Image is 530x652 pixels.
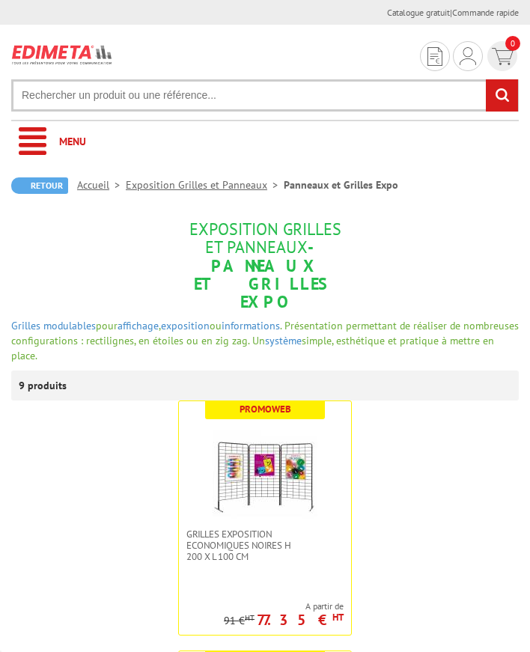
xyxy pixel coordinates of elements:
[452,7,519,18] a: Commande rapide
[11,319,40,332] a: Grilles
[460,47,476,65] img: devis rapide
[11,177,68,194] a: Retour
[59,135,86,148] span: Menu
[265,334,302,347] a: système
[43,319,96,332] a: modulables
[240,403,291,415] b: Promoweb
[284,177,398,192] li: Panneaux et Grilles Expo
[486,79,518,112] input: rechercher
[11,79,519,112] input: Rechercher un produit ou une référence...
[179,528,351,562] a: Grilles Exposition Economiques Noires H 200 x L 100 cm
[257,615,344,624] p: 77.35 €
[11,319,519,362] span: pour , ou . Présentation permettant de réaliser de nombreuses configurations : rectilignes, en ét...
[492,48,514,65] img: devis rapide
[11,121,519,162] a: Menu
[222,319,280,332] a: informations
[245,612,255,623] sup: HT
[118,319,159,332] a: affichage
[427,47,442,66] img: devis rapide
[224,615,255,627] p: 91 €
[332,611,344,624] sup: HT
[186,528,296,562] span: Grilles Exposition Economiques Noires H 200 x L 100 cm
[161,319,210,332] a: exposition
[11,40,113,69] img: Edimeta
[19,371,75,400] p: 9 produits
[189,219,341,258] span: Exposition Grilles et Panneaux
[505,36,520,51] span: 0
[387,6,519,19] div: |
[77,178,126,192] a: Accueil
[224,600,344,612] span: A partir de
[186,220,344,311] h1: - Panneaux et Grilles Expo
[126,178,284,192] a: Exposition Grilles et Panneaux
[213,424,317,528] img: Grilles Exposition Economiques Noires H 200 x L 100 cm
[387,7,450,18] a: Catalogue gratuit
[486,41,519,71] a: devis rapide 0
